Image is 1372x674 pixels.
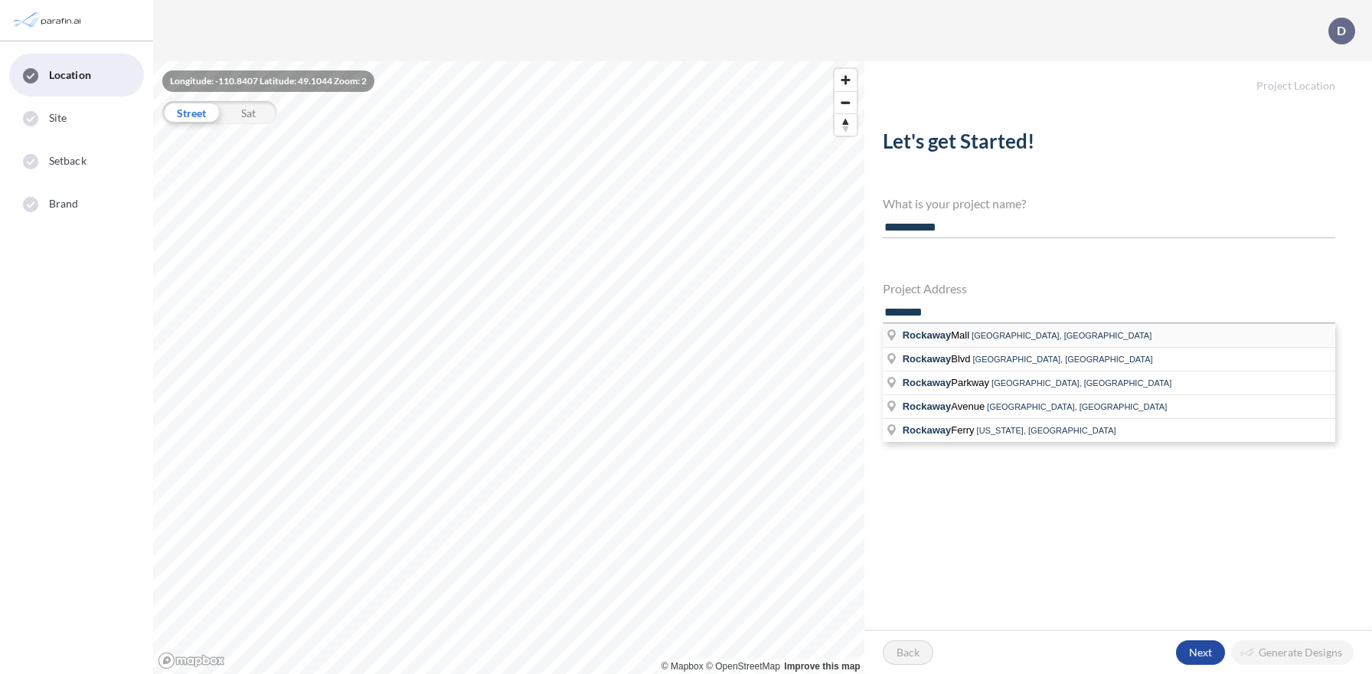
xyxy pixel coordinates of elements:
[220,101,277,124] div: Sat
[162,101,220,124] div: Street
[153,61,864,674] canvas: Map
[11,6,86,34] img: Parafin
[158,652,225,669] a: Mapbox homepage
[835,91,857,113] button: Zoom out
[991,378,1171,388] span: [GEOGRAPHIC_DATA], [GEOGRAPHIC_DATA]
[903,353,952,365] span: Rockaway
[903,329,952,341] span: Rockaway
[903,353,973,365] span: Blvd
[49,196,79,211] span: Brand
[883,129,1335,159] h2: Let's get Started!
[903,401,987,412] span: Avenue
[1176,640,1225,665] button: Next
[661,661,704,672] a: Mapbox
[835,69,857,91] button: Zoom in
[883,281,1335,296] h4: Project Address
[903,424,952,436] span: Rockaway
[835,114,857,136] span: Reset bearing to north
[903,329,972,341] span: Mall
[835,113,857,136] button: Reset bearing to north
[987,402,1167,411] span: [GEOGRAPHIC_DATA], [GEOGRAPHIC_DATA]
[864,61,1372,93] h5: Project Location
[835,92,857,113] span: Zoom out
[706,661,780,672] a: OpenStreetMap
[883,196,1335,211] h4: What is your project name?
[903,401,952,412] span: Rockaway
[977,426,1116,435] span: [US_STATE], [GEOGRAPHIC_DATA]
[784,661,860,672] a: Improve this map
[972,331,1151,340] span: [GEOGRAPHIC_DATA], [GEOGRAPHIC_DATA]
[49,67,91,83] span: Location
[903,424,977,436] span: Ferry
[903,377,952,388] span: Rockaway
[49,110,67,126] span: Site
[162,70,374,92] div: Longitude: -110.8407 Latitude: 49.1044 Zoom: 2
[1189,645,1212,660] p: Next
[49,153,87,168] span: Setback
[903,377,991,388] span: Parkway
[1337,24,1346,38] p: D
[973,355,1153,364] span: [GEOGRAPHIC_DATA], [GEOGRAPHIC_DATA]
